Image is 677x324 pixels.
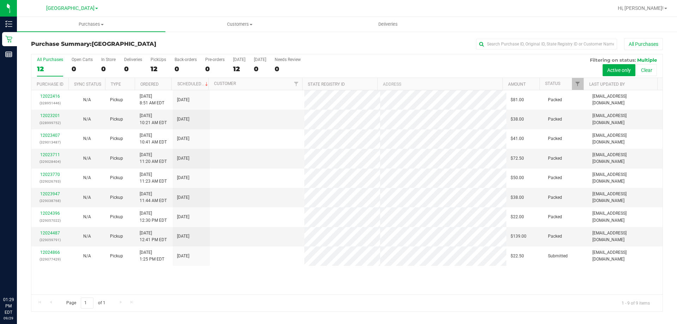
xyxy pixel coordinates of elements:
span: Pickup [110,214,123,220]
div: Needs Review [275,57,301,62]
span: Not Applicable [83,97,91,102]
inline-svg: Retail [5,36,12,43]
span: Hi, [PERSON_NAME]! [618,5,664,11]
span: [DATE] 11:44 AM EDT [140,191,167,204]
button: N/A [83,253,91,259]
a: Filter [572,78,584,90]
a: 12023947 [40,191,60,196]
span: Packed [548,214,562,220]
button: N/A [83,214,91,220]
a: Customer [214,81,236,86]
span: Filtering on status: [590,57,636,63]
span: Packed [548,97,562,103]
span: [DATE] 12:30 PM EDT [140,210,167,224]
a: 12023770 [40,172,60,177]
span: [DATE] 10:41 AM EDT [140,132,167,146]
div: PickUps [151,57,166,62]
span: [DATE] [177,194,189,201]
span: [DATE] [177,214,189,220]
a: Purchase ID [37,82,63,87]
span: Not Applicable [83,156,91,161]
span: [DATE] [177,233,189,240]
span: Submitted [548,253,568,259]
span: [DATE] [177,253,189,259]
a: Ordered [140,82,159,87]
button: All Purchases [624,38,663,50]
span: $38.00 [511,194,524,201]
span: Not Applicable [83,136,91,141]
span: Packed [548,116,562,123]
span: [DATE] [177,97,189,103]
span: 1 - 9 of 9 items [616,298,655,308]
span: [EMAIL_ADDRESS][DOMAIN_NAME] [592,93,658,106]
a: Customers [165,17,314,32]
div: 0 [175,65,197,73]
a: Amount [508,82,526,87]
p: (328999752) [36,120,64,126]
p: 01:29 PM EDT [3,297,14,316]
span: Packed [548,135,562,142]
a: 12024487 [40,231,60,236]
p: 09/29 [3,316,14,321]
p: (328951446) [36,100,64,106]
a: 12023711 [40,152,60,157]
button: Active only [603,64,635,76]
span: [EMAIL_ADDRESS][DOMAIN_NAME] [592,132,658,146]
a: Status [545,81,560,86]
h3: Purchase Summary: [31,41,242,47]
span: Not Applicable [83,195,91,200]
button: N/A [83,135,91,142]
a: Deliveries [314,17,462,32]
span: $81.00 [511,97,524,103]
span: Not Applicable [83,253,91,258]
span: [EMAIL_ADDRESS][DOMAIN_NAME] [592,171,658,185]
span: [DATE] 11:20 AM EDT [140,152,167,165]
span: Packed [548,155,562,162]
span: Not Applicable [83,175,91,180]
th: Address [377,78,502,90]
span: Multiple [637,57,657,63]
span: [DATE] [177,116,189,123]
span: $139.00 [511,233,526,240]
button: N/A [83,116,91,123]
p: (329059791) [36,237,64,243]
span: [DATE] [177,135,189,142]
span: Pickup [110,135,123,142]
span: [DATE] 8:51 AM EDT [140,93,164,106]
div: 12 [151,65,166,73]
a: 12023407 [40,133,60,138]
div: 0 [254,65,266,73]
a: Last Updated By [589,82,625,87]
button: N/A [83,155,91,162]
span: Pickup [110,175,123,181]
button: N/A [83,175,91,181]
a: State Registry ID [308,82,345,87]
span: [EMAIL_ADDRESS][DOMAIN_NAME] [592,191,658,204]
span: Pickup [110,155,123,162]
input: Search Purchase ID, Original ID, State Registry ID or Customer Name... [476,39,617,49]
a: 12024396 [40,211,60,216]
a: Sync Status [74,82,101,87]
a: 12023201 [40,113,60,118]
span: [EMAIL_ADDRESS][DOMAIN_NAME] [592,249,658,263]
span: [EMAIL_ADDRESS][DOMAIN_NAME] [592,230,658,243]
span: $72.50 [511,155,524,162]
p: (329057022) [36,217,64,224]
span: $38.00 [511,116,524,123]
span: Packed [548,175,562,181]
span: [EMAIL_ADDRESS][DOMAIN_NAME] [592,210,658,224]
inline-svg: Inventory [5,20,12,27]
a: Type [111,82,121,87]
span: Not Applicable [83,117,91,122]
p: (329013487) [36,139,64,146]
span: [EMAIL_ADDRESS][DOMAIN_NAME] [592,152,658,165]
span: Pickup [110,194,123,201]
a: 12022416 [40,94,60,99]
div: Back-orders [175,57,197,62]
input: 1 [81,298,93,308]
div: [DATE] [233,57,245,62]
p: (329038768) [36,197,64,204]
span: Page of 1 [60,298,111,308]
div: All Purchases [37,57,63,62]
span: Pickup [110,253,123,259]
